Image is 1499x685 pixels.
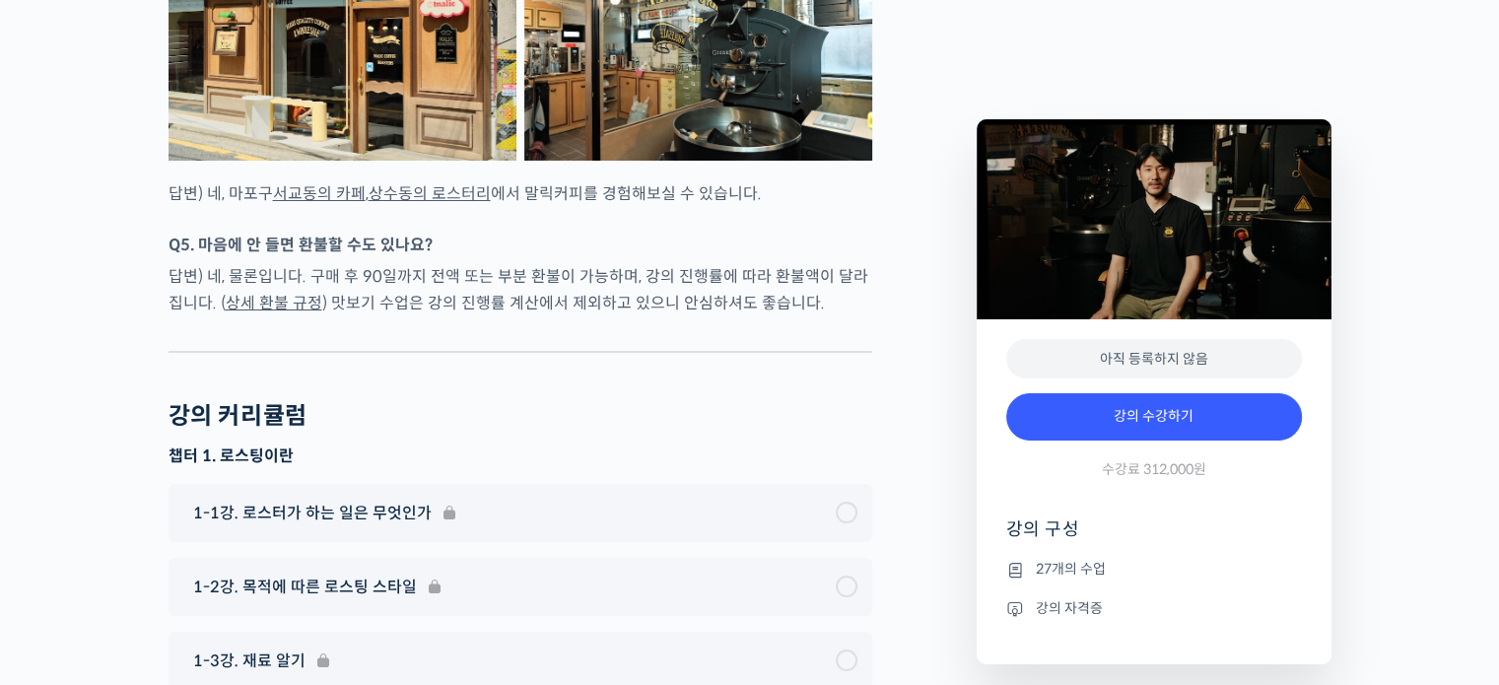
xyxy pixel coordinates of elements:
[169,263,872,316] p: 답변) 네, 물론입니다. 구매 후 90일까지 전액 또는 부분 환불이 가능하며, 강의 진행률에 따라 환불액이 달라집니다. ( ) 맛보기 수업은 강의 진행률 계산에서 제외하고 있...
[6,521,130,571] a: 홈
[169,402,307,431] h2: 강의 커리큘럼
[169,445,872,467] h3: 챕터 1. 로스팅이란
[169,235,433,255] strong: Q5. 마음에 안 들면 환불할 수도 있나요?
[254,521,378,571] a: 설정
[1006,596,1302,620] li: 강의 자격증
[169,180,872,207] p: 답변) 네, 마포구 , 에서 말릭커피를 경험해보실 수 있습니다.
[226,293,322,313] a: 상세 환불 규정
[1006,558,1302,582] li: 27개의 수업
[1006,393,1302,441] a: 강의 수강하기
[1006,339,1302,379] div: 아직 등록하지 않음
[62,551,74,567] span: 홈
[273,183,366,204] a: 서교동의 카페
[305,551,328,567] span: 설정
[1102,460,1206,479] span: 수강료 312,000원
[180,552,204,568] span: 대화
[1006,517,1302,557] h4: 강의 구성
[130,521,254,571] a: 대화
[369,183,491,204] a: 상수동의 로스터리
